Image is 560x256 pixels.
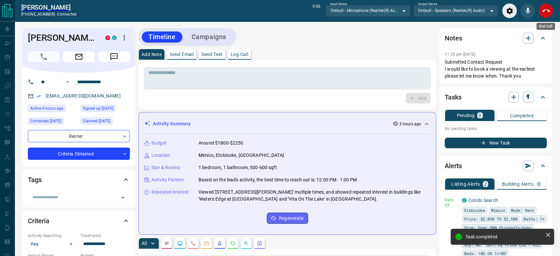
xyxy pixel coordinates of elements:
p: Daily [445,197,458,203]
div: condos.ca [112,35,117,40]
div: Notes [445,30,547,46]
div: Criteria Obtained [28,148,130,160]
svg: Opportunities [244,241,249,246]
div: Mon Sep 15 2025 [28,105,77,114]
p: Listing Alerts [451,182,480,186]
p: 1 bedroom, 1 bathroom, 500-600 sqft [198,164,277,171]
p: Timeframe: [81,233,130,239]
p: Size & Rooms [151,164,180,171]
p: Log Call [231,52,248,57]
svg: Agent Actions [257,241,262,246]
p: Add Note [141,52,162,57]
h2: Tags [28,174,41,185]
p: Based on the lead's activity, the best time to reach out is: 12:00 PM - 1:00 PM [198,176,357,183]
span: Contacted [DATE] [30,118,61,124]
button: Open [118,193,128,202]
div: Tags [28,172,130,188]
h1: [PERSON_NAME] [28,32,95,43]
button: Timeline [142,32,182,42]
button: New Task [445,138,547,148]
span: Call [28,51,60,62]
span: Baths: 1+ [524,216,544,222]
p: Mimico, Etobicoke, [GEOGRAPHIC_DATA] [198,152,284,159]
button: Regenerate [267,213,308,224]
p: Submitted Contact Request I would like to book a viewing at the earliest please let me know when.... [445,59,547,80]
p: Activity Pattern [151,176,184,183]
h2: Criteria [28,216,49,226]
div: condos.ca [462,198,467,203]
span: Active 4 hours ago [30,105,64,112]
div: End Call [536,23,555,30]
div: End Call [538,3,553,18]
svg: Calls [191,241,196,246]
p: Completed [510,113,533,118]
p: Budget [151,140,167,147]
div: Alerts [445,158,547,174]
svg: Requests [230,241,236,246]
p: All [141,241,147,246]
label: Input Device [330,2,347,6]
span: connected [57,12,77,17]
p: 0:06 [312,3,320,18]
svg: Listing Alerts [217,241,222,246]
p: Actively Searching: [28,233,77,239]
p: Location [151,152,170,159]
p: 0 [537,182,540,186]
span: Claimed [DATE] [83,118,110,124]
div: Renter [28,130,130,142]
p: [PHONE_NUMBER] - [21,11,77,17]
h2: Alerts [445,160,462,171]
span: Mimico [491,207,505,214]
svg: Email Verified [36,94,41,98]
span: Message [98,51,130,62]
a: [EMAIL_ADDRESS][DOMAIN_NAME] [46,93,121,98]
p: 2 [484,182,487,186]
a: Condo Search [469,198,498,203]
p: Building Alerts [502,182,533,186]
div: Default - Microphone (Realtek(R) Audio) [326,5,410,16]
svg: Notes [164,241,169,246]
p: Pending [457,113,475,118]
h2: Notes [445,33,462,43]
div: Fri Sep 12 2025 [28,117,77,127]
p: No pending tasks [445,124,547,134]
span: Size: Over 500 ft<sup>2</sup> [464,224,532,231]
span: Signed up [DATE] [83,105,113,112]
p: Send Email [170,52,194,57]
p: Repeated Interest [151,189,189,196]
span: Mode: Rent [511,207,534,214]
div: Activity Summary3 hours ago [144,118,430,130]
span: Etobicoke [464,207,485,214]
div: Mute [520,3,535,18]
svg: Emails [204,241,209,246]
div: Criteria [28,213,130,229]
button: Campaigns [185,32,233,42]
button: Open [64,78,72,86]
label: Output Device [418,2,437,6]
div: Sun Aug 13 2023 [81,117,130,127]
p: 11:25 pm [DATE] [445,52,475,57]
p: 3 hours ago [399,121,421,127]
svg: Lead Browsing Activity [177,241,183,246]
p: Around $1800-$2250 [198,140,243,147]
span: Email [63,51,95,62]
div: Sun Aug 13 2017 [81,105,130,114]
div: Tasks [445,89,547,105]
div: Audio Settings [502,3,517,18]
span: Price: $2,050 TO $2,500 [464,216,518,222]
p: Activity Summary [153,120,191,127]
div: Yes [28,239,77,249]
div: Default - Speakers (Realtek(R) Audio) [414,5,498,16]
p: Send Text [201,52,223,57]
p: 0 [478,113,481,118]
a: [PERSON_NAME] [21,3,77,11]
div: property.ca [105,35,110,40]
p: Viewed '[STREET_ADDRESS][PERSON_NAME]' multiple times, and showed repeated interest in buildings ... [198,189,430,203]
div: Task completed [465,234,543,239]
svg: Email [445,203,449,208]
h2: Tasks [445,92,461,102]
